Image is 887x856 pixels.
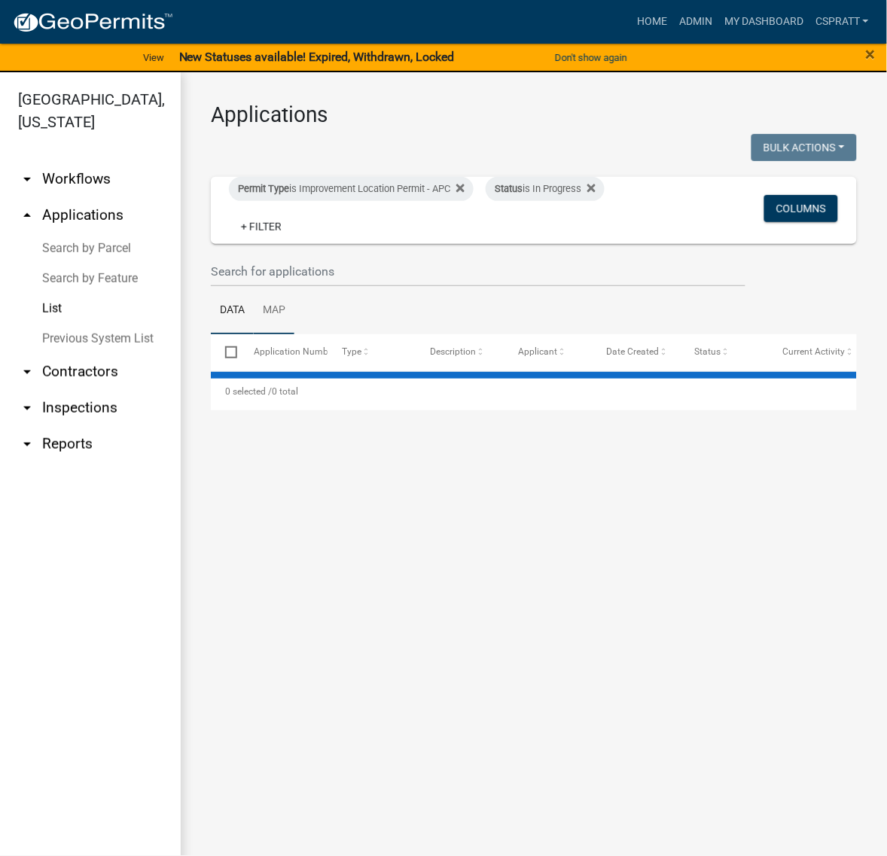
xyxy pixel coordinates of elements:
button: Columns [764,195,838,222]
span: Permit Type [238,183,289,194]
span: Applicant [519,346,558,357]
a: cspratt [809,8,875,36]
i: arrow_drop_up [18,206,36,224]
span: Date Created [607,346,660,357]
div: is In Progress [486,177,605,201]
input: Search for applications [211,256,745,287]
div: is Improvement Location Permit - APC [229,177,474,201]
div: 0 total [211,373,857,410]
strong: New Statuses available! Expired, Withdrawn, Locked [179,50,455,64]
i: arrow_drop_down [18,435,36,453]
datatable-header-cell: Current Activity [769,334,857,370]
datatable-header-cell: Select [211,334,239,370]
h3: Applications [211,102,857,128]
a: Home [631,8,673,36]
a: My Dashboard [718,8,809,36]
span: 0 selected / [225,386,272,397]
datatable-header-cell: Type [328,334,416,370]
span: Current Activity [783,346,846,357]
span: Application Number [255,346,337,357]
span: Type [343,346,362,357]
datatable-header-cell: Applicant [504,334,593,370]
span: Status [495,183,523,194]
button: Close [866,45,876,63]
a: Data [211,287,254,335]
a: View [137,45,170,70]
button: Don't show again [549,45,633,70]
a: Map [254,287,294,335]
span: Status [695,346,721,357]
i: arrow_drop_down [18,170,36,188]
datatable-header-cell: Date Created [593,334,681,370]
a: + Filter [229,213,294,240]
button: Bulk Actions [751,134,857,161]
datatable-header-cell: Description [416,334,504,370]
span: × [866,44,876,65]
a: Admin [673,8,718,36]
i: arrow_drop_down [18,399,36,417]
datatable-header-cell: Status [681,334,769,370]
span: Description [431,346,477,357]
i: arrow_drop_down [18,363,36,381]
datatable-header-cell: Application Number [239,334,328,370]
